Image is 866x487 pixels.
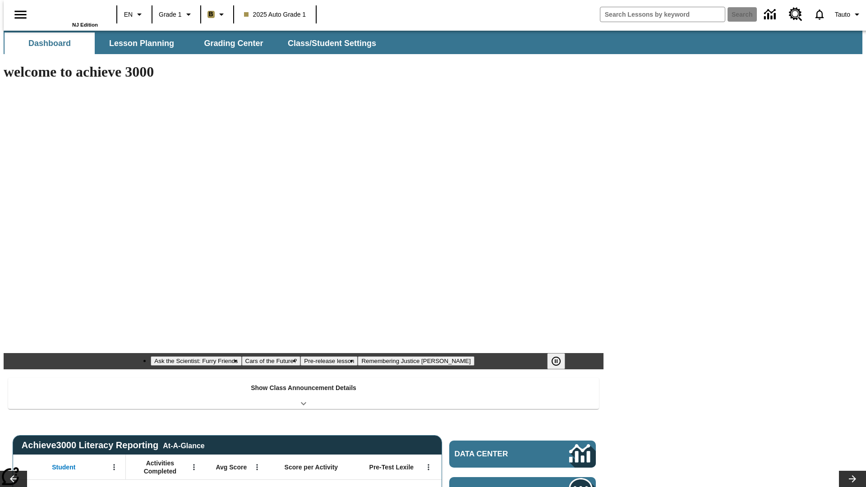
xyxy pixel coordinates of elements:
[151,356,241,366] button: Slide 1 Ask the Scientist: Furry Friends
[204,6,230,23] button: Boost Class color is light brown. Change class color
[39,3,98,28] div: Home
[159,10,182,19] span: Grade 1
[189,32,279,54] button: Grading Center
[250,460,264,474] button: Open Menu
[455,450,539,459] span: Data Center
[839,471,866,487] button: Lesson carousel, Next
[216,463,247,471] span: Avg Score
[600,7,725,22] input: search field
[285,463,338,471] span: Score per Activity
[209,9,213,20] span: B
[204,38,263,49] span: Grading Center
[22,440,205,450] span: Achieve3000 Literacy Reporting
[130,459,190,475] span: Activities Completed
[242,356,301,366] button: Slide 2 Cars of the Future?
[422,460,435,474] button: Open Menu
[783,2,808,27] a: Resource Center, Will open in new tab
[52,463,75,471] span: Student
[831,6,866,23] button: Profile/Settings
[97,32,187,54] button: Lesson Planning
[28,38,71,49] span: Dashboard
[187,460,201,474] button: Open Menu
[5,32,95,54] button: Dashboard
[4,64,603,80] h1: welcome to achieve 3000
[124,10,133,19] span: EN
[300,356,358,366] button: Slide 3 Pre-release lesson
[155,6,198,23] button: Grade: Grade 1, Select a grade
[547,353,565,369] button: Pause
[109,38,174,49] span: Lesson Planning
[759,2,783,27] a: Data Center
[39,4,98,22] a: Home
[358,356,474,366] button: Slide 4 Remembering Justice O'Connor
[251,383,356,393] p: Show Class Announcement Details
[163,440,204,450] div: At-A-Glance
[4,31,862,54] div: SubNavbar
[8,378,599,409] div: Show Class Announcement Details
[7,1,34,28] button: Open side menu
[107,460,121,474] button: Open Menu
[835,10,850,19] span: Tauto
[4,32,384,54] div: SubNavbar
[281,32,383,54] button: Class/Student Settings
[120,6,149,23] button: Language: EN, Select a language
[72,22,98,28] span: NJ Edition
[449,441,596,468] a: Data Center
[244,10,306,19] span: 2025 Auto Grade 1
[369,463,414,471] span: Pre-Test Lexile
[547,353,574,369] div: Pause
[808,3,831,26] a: Notifications
[288,38,376,49] span: Class/Student Settings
